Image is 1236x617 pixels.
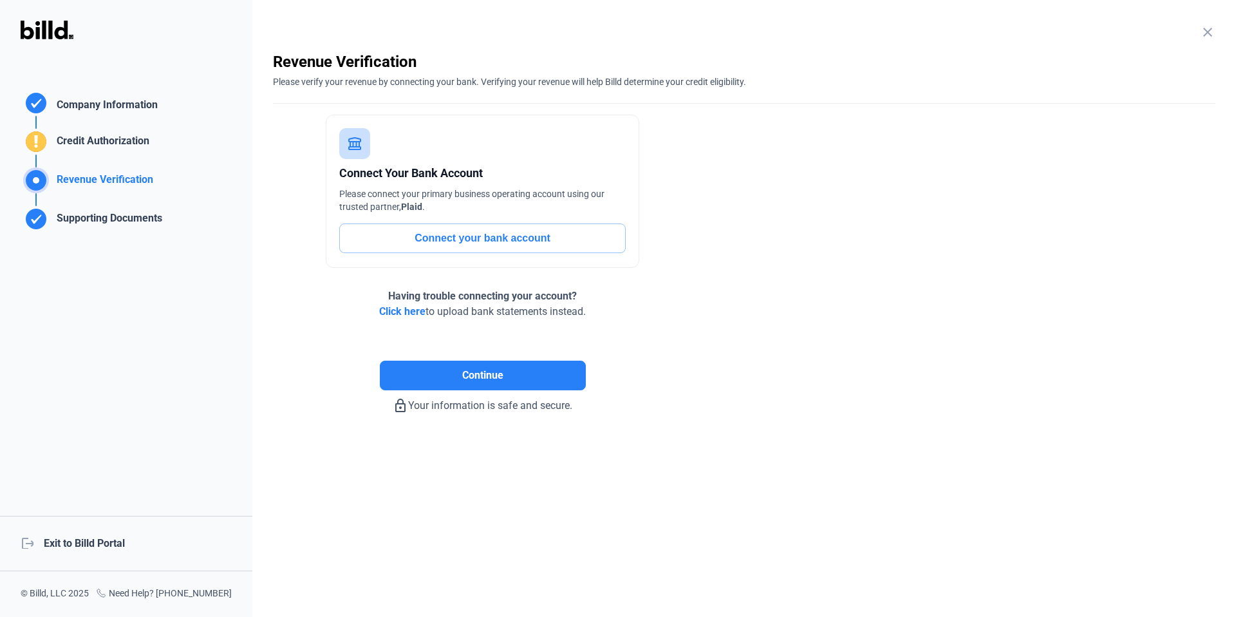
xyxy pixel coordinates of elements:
button: Connect your bank account [339,223,626,253]
button: Continue [380,361,586,390]
div: Connect Your Bank Account [339,164,626,182]
mat-icon: logout [21,536,33,549]
div: to upload bank statements instead. [379,289,586,319]
div: Revenue Verification [273,52,1215,72]
div: Please connect your primary business operating account using our trusted partner, . [339,187,626,213]
div: Revenue Verification [51,172,153,193]
div: Supporting Documents [51,211,162,232]
div: Your information is safe and secure. [273,390,692,413]
span: Plaid [401,202,422,212]
mat-icon: lock_outline [393,398,408,413]
span: Click here [379,305,426,318]
span: Continue [462,368,503,383]
div: © Billd, LLC 2025 [21,587,89,602]
div: Credit Authorization [51,133,149,155]
div: Need Help? [PHONE_NUMBER] [96,587,232,602]
div: Company Information [51,97,158,116]
mat-icon: close [1200,24,1215,40]
img: Billd Logo [21,21,73,39]
div: Please verify your revenue by connecting your bank. Verifying your revenue will help Billd determ... [273,72,1215,88]
span: Having trouble connecting your account? [388,290,577,302]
